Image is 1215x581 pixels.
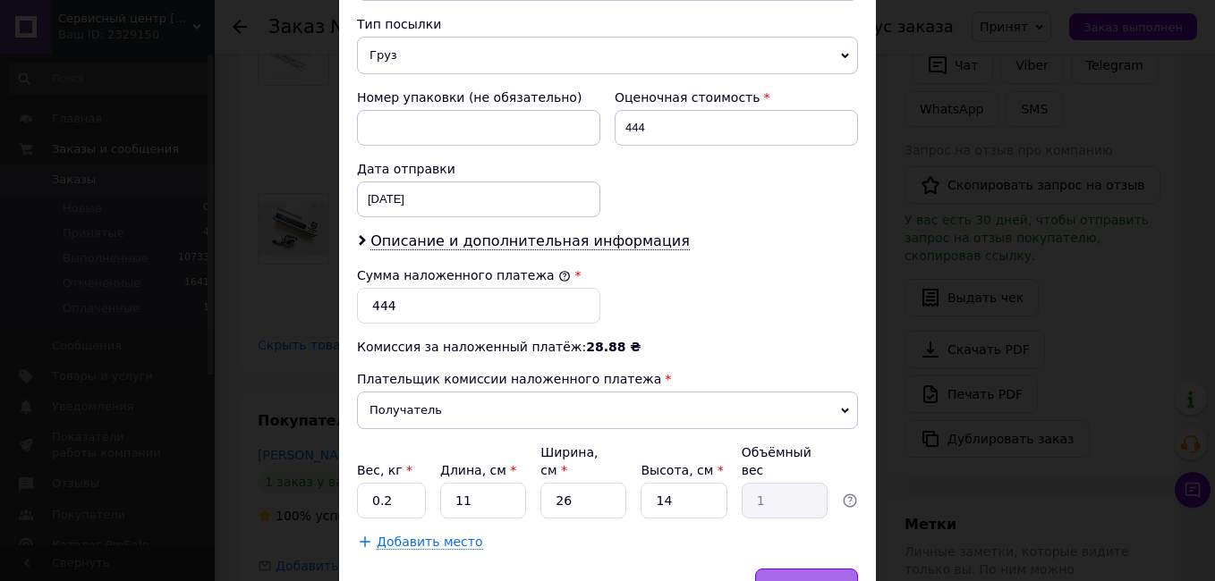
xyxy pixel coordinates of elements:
div: Дата отправки [357,160,600,178]
span: 28.88 ₴ [586,340,641,354]
span: Добавить место [377,535,483,550]
span: Тип посылки [357,17,441,31]
div: Номер упаковки (не обязательно) [357,88,600,106]
span: Описание и дополнительная информация [370,232,690,250]
label: Сумма наложенного платежа [357,268,571,282]
label: Вес, кг [357,463,412,477]
div: Объёмный вес [742,443,828,479]
span: Груз [357,37,858,74]
div: Оценочная стоимость [615,88,858,106]
span: Получатель [357,392,858,429]
label: Ширина, см [540,445,598,477]
label: Длина, см [440,463,516,477]
span: Плательщик комиссии наложенного платежа [357,372,661,386]
label: Высота, см [641,463,723,477]
div: Комиссия за наложенный платёж: [357,338,858,356]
